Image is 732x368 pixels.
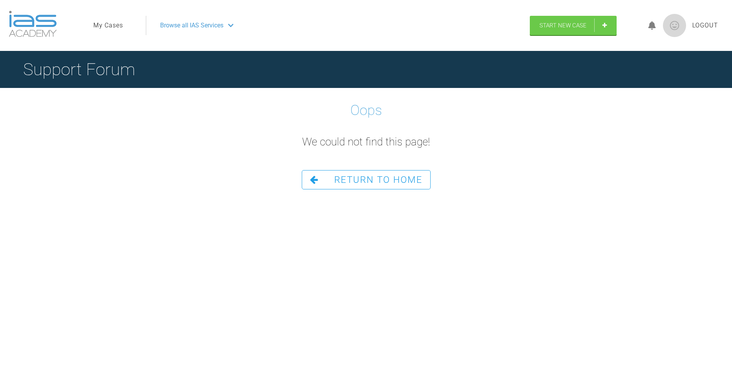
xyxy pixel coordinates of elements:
img: profile.png [663,14,686,37]
span: Browse all IAS Services [160,20,223,30]
span: Start New Case [539,22,587,29]
a: Logout [692,20,718,30]
span: Return To Home [334,174,423,185]
a: Start New Case [530,16,617,35]
h2: We could not find this page! [302,133,430,151]
h1: Oops [350,100,382,122]
img: logo-light.3e3ef733.png [9,11,57,37]
a: Return To Home [302,170,431,189]
h1: Support Forum [23,56,135,83]
a: My Cases [93,20,123,30]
